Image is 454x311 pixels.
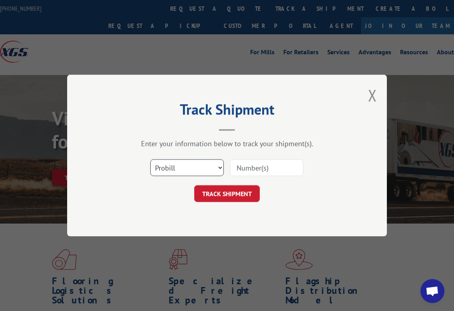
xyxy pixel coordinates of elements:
input: Number(s) [230,159,303,176]
h2: Track Shipment [107,104,347,119]
div: Enter your information below to track your shipment(s). [107,139,347,148]
button: Close modal [368,85,377,106]
button: TRACK SHIPMENT [194,185,260,202]
div: Open chat [420,279,444,303]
